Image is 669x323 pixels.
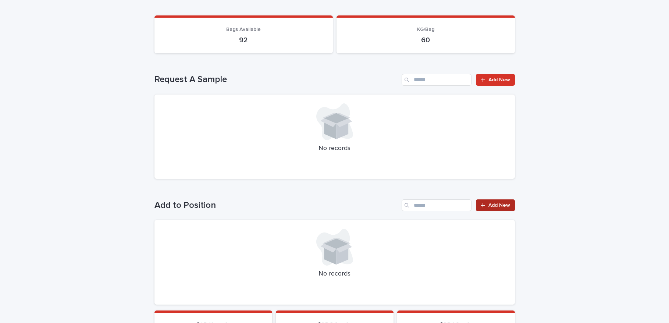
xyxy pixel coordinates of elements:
[163,270,506,278] p: No records
[163,145,506,153] p: No records
[476,74,515,86] a: Add New
[345,36,506,45] p: 60
[488,77,510,82] span: Add New
[154,200,399,211] h1: Add to Position
[417,27,434,32] span: KG/Bag
[488,203,510,208] span: Add New
[226,27,261,32] span: Bags Available
[154,74,399,85] h1: Request A Sample
[476,199,515,211] a: Add New
[402,74,471,86] input: Search
[402,199,471,211] input: Search
[163,36,324,45] p: 92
